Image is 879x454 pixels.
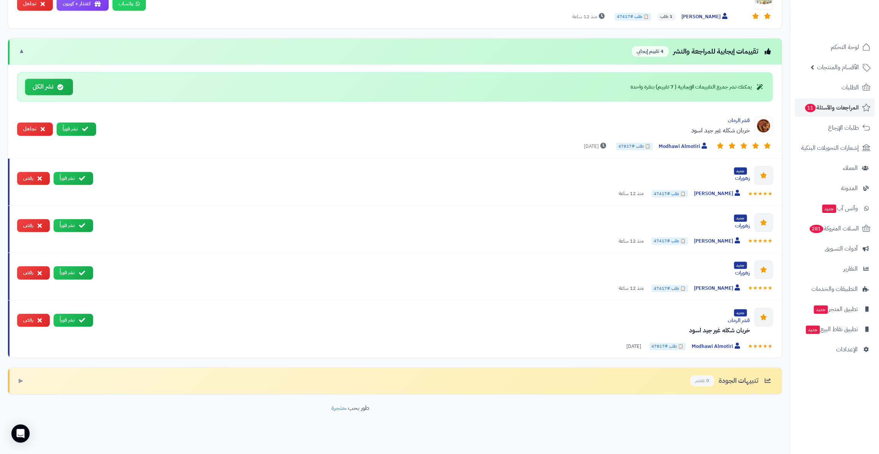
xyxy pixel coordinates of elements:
span: لوحة التحكم [831,42,859,52]
span: التطبيقات والخدمات [811,284,858,294]
a: التطبيقات والخدمات [795,280,874,298]
span: السلات المتروكة [809,223,859,234]
span: التقارير [843,264,858,274]
a: متجرة [331,403,345,413]
span: منذ 12 ساعة [619,238,643,245]
span: Modhawi Almotiri [692,343,742,351]
span: 📋 طلب #47417 [651,190,688,198]
button: تجاهل [17,122,53,136]
span: منذ 12 ساعة [619,285,643,292]
span: [PERSON_NAME] [694,284,742,292]
div: ★★★★★ [748,284,773,292]
span: [PERSON_NAME] [694,237,742,245]
div: قشر الرمان [99,317,750,324]
img: Product [754,117,773,135]
a: الإعدادات [795,340,874,359]
button: نشر الكل [25,79,73,95]
span: 0 عنصر [690,375,714,386]
span: Modhawi Almotiri [659,143,709,151]
span: إشعارات التحويلات البنكية [801,143,859,153]
a: أدوات التسويق [795,240,874,258]
span: [PERSON_NAME] [681,13,729,21]
span: 11 [805,104,816,112]
span: المراجعات والأسئلة [804,102,859,113]
img: logo-2.png [827,6,872,22]
a: السلات المتروكة281 [795,219,874,238]
button: رفض [17,219,50,232]
span: جديد [822,205,836,213]
span: 281 [809,225,823,233]
span: تطبيق نقاط البيع [805,324,858,335]
span: جديد [734,262,747,269]
span: ▶ [19,376,23,385]
div: خربان شكله غير جيد اسود [99,326,750,335]
button: نشر فوراً [54,314,93,327]
span: الطلبات [841,82,859,93]
span: [DATE] [626,343,641,350]
a: إشعارات التحويلات البنكية [795,139,874,157]
div: ★★★★★ [748,190,773,198]
span: الإعدادات [836,344,858,355]
span: جديد [814,305,828,314]
a: الطلبات [795,78,874,97]
span: [PERSON_NAME] [694,190,742,198]
button: رفض [17,314,50,327]
a: تطبيق نقاط البيعجديد [795,320,874,338]
span: 📋 طلب #47817 [649,343,686,350]
div: ★★★★★ [748,343,773,350]
span: طلبات الإرجاع [828,122,859,133]
span: جديد [734,214,747,222]
a: المدونة [795,179,874,197]
a: تطبيق المتجرجديد [795,300,874,318]
a: وآتس آبجديد [795,199,874,217]
span: [DATE] [584,143,608,150]
a: التقارير [795,260,874,278]
span: أدوات التسويق [825,243,858,254]
span: 1 طلب [657,13,675,21]
span: 📋 طلب #47817 [616,143,653,150]
div: زهورات [99,175,750,182]
span: منذ 12 ساعة [572,13,607,21]
span: المدونة [841,183,858,194]
span: 4 تقييم إيجابي [632,46,669,57]
div: ★★★★★ [748,237,773,245]
button: رفض [17,266,50,279]
button: نشر فوراً [54,219,93,232]
span: تطبيق المتجر [813,304,858,314]
span: وآتس آب [821,203,858,214]
span: 📋 طلب #47417 [651,237,688,245]
button: نشر فوراً [54,172,93,185]
a: طلبات الإرجاع [795,119,874,137]
span: جديد [806,325,820,334]
div: زهورات [99,222,750,230]
span: ▼ [19,47,25,56]
span: منذ 12 ساعة [619,190,643,197]
div: تنبيهات الجودة [690,375,773,386]
a: لوحة التحكم [795,38,874,56]
div: تقييمات إيجابية للمراجعة والنشر [632,46,773,57]
button: نشر فوراً [54,266,93,279]
span: الأقسام والمنتجات [817,62,859,73]
div: زهورات [99,269,750,277]
div: قشر الرمان [102,117,750,124]
span: 📋 طلب #47417 [615,13,651,21]
button: نشر فوراً [57,122,96,136]
span: العملاء [843,163,858,173]
span: جديد [734,167,747,175]
span: جديد [734,309,747,316]
div: خربان شكله غير جيد اسود [102,126,750,135]
div: يمكنك نشر جميع التقييمات الإيجابية ( 7 تقييم) بنقرة واحدة [631,83,765,91]
a: المراجعات والأسئلة11 [795,98,874,117]
div: Open Intercom Messenger [11,424,30,443]
button: رفض [17,172,50,185]
a: العملاء [795,159,874,177]
span: 📋 طلب #47417 [651,285,688,292]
